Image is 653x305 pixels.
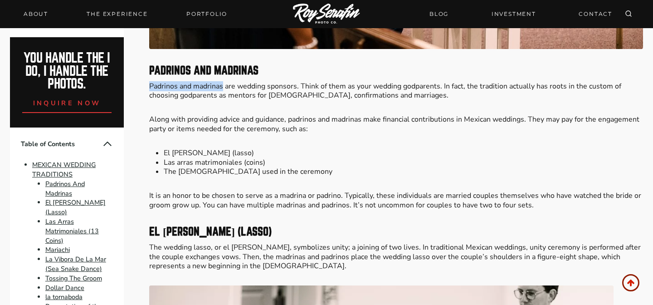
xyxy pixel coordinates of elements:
p: It is an honor to be chosen to serve as a madrina or padrino. Typically, these individuals are ma... [149,191,643,210]
a: Tossing The Groom [45,274,102,283]
li: El [PERSON_NAME] (lasso) [164,148,643,158]
a: Scroll to top [622,274,639,291]
a: BLOG [424,6,454,22]
a: Portfolio [181,8,233,20]
a: La Vibora De La Mar (Sea Snake Dance) [45,255,106,273]
li: Las arras matrimoniales (coins) [164,158,643,167]
a: INVESTMENT [486,6,541,22]
a: Dollar Dance [45,283,84,292]
nav: Primary Navigation [18,8,233,20]
span: Table of Contents [21,139,102,149]
nav: Secondary Navigation [424,6,618,22]
a: About [18,8,54,20]
button: View Search Form [622,8,635,20]
li: The [DEMOGRAPHIC_DATA] used in the ceremony [164,167,643,177]
a: Mariachi [45,246,70,255]
a: El [PERSON_NAME] (Lasso) [45,198,106,217]
strong: Padrinos And Madrinas [149,65,258,76]
button: Collapse Table of Contents [102,138,113,149]
a: Padrinos And Madrinas [45,179,85,198]
a: inquire now [22,91,112,113]
p: Along with providing advice and guidance, padrinos and madrinas make financial contributions in M... [149,115,643,134]
a: THE EXPERIENCE [81,8,153,20]
a: MEXICAN WEDDING TRADITIONS [32,160,96,179]
p: Padrinos and madrinas are wedding sponsors. Think of them as your wedding godparents. In fact, th... [149,82,643,101]
h2: You handle the i do, I handle the photos. [20,52,114,91]
a: la tornaboda [45,293,83,302]
img: Logo of Roy Serafin Photo Co., featuring stylized text in white on a light background, representi... [293,4,360,25]
a: Las Arras Matrimoniales (13 Coins) [45,217,99,245]
a: CONTACT [573,6,618,22]
p: The wedding lasso, or el [PERSON_NAME], symbolizes unity; a joining of two lives. In traditional ... [149,243,643,271]
span: inquire now [33,98,101,108]
strong: El [PERSON_NAME] (Lasso) [149,226,272,237]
